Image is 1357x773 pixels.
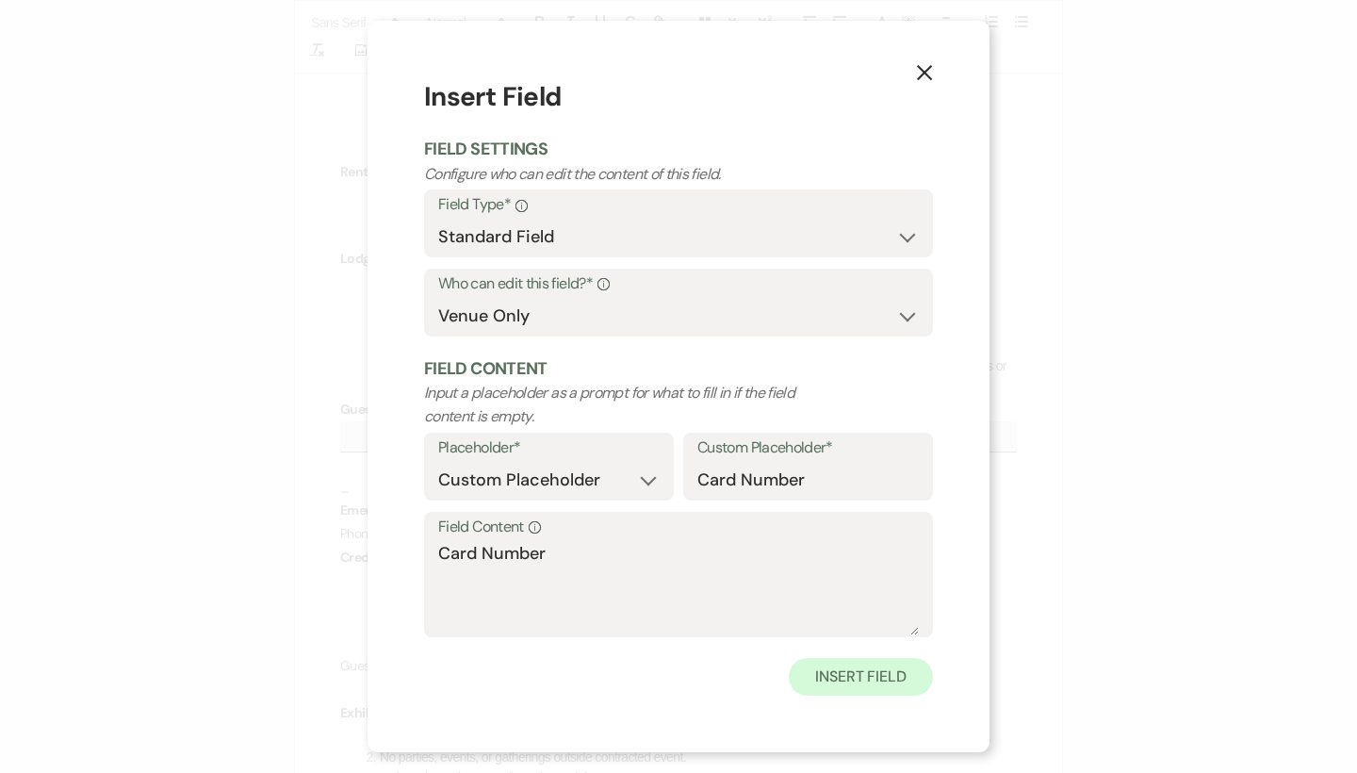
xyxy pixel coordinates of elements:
h2: Field Content [424,357,933,381]
button: Insert Field [789,658,933,696]
h2: Field Settings [424,138,933,161]
textarea: Card Number [438,541,919,635]
p: Input a placeholder as a prompt for what to fill in if the field content is empty. [424,381,831,429]
label: Who can edit this field?* [438,271,919,298]
label: Field Content [438,514,919,541]
p: Configure who can edit the content of this field. [424,162,831,187]
h1: Insert Field [424,77,933,117]
label: Placeholder* [438,435,660,462]
label: Field Type* [438,191,919,219]
label: Custom Placeholder* [697,435,919,462]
